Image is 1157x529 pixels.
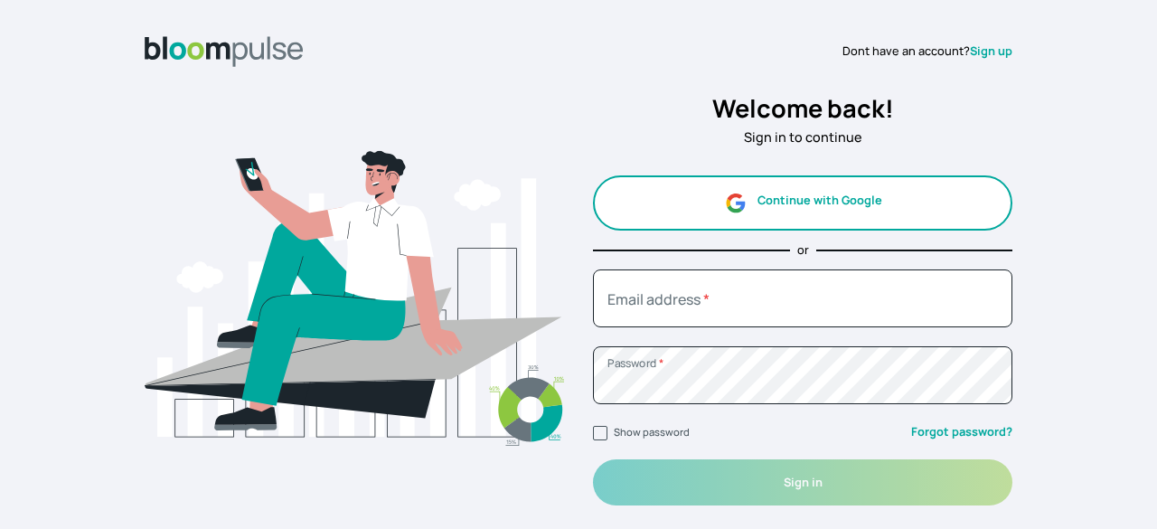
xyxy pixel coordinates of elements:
p: or [797,241,809,259]
a: Sign up [970,43,1012,59]
img: google.svg [724,192,747,214]
img: Bloom Logo [145,36,304,67]
label: Show password [614,425,690,439]
h2: Welcome back! [593,90,1012,128]
p: Sign in to continue [593,128,1012,147]
button: Sign in [593,459,1012,505]
span: Dont have an account? [842,43,970,60]
a: Forgot password? [911,423,1012,440]
img: signin.svg [145,89,564,507]
button: Continue with Google [593,175,1012,231]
